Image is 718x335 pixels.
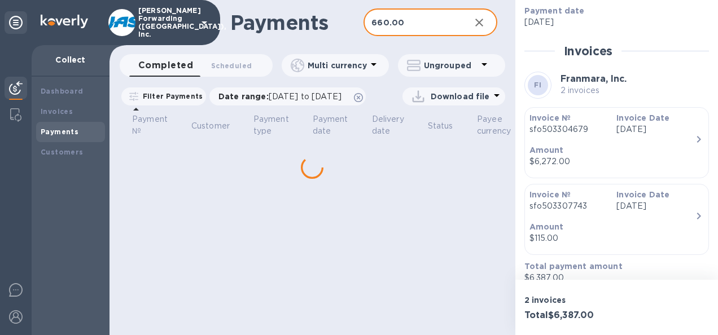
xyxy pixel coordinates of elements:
b: Amount [529,222,564,231]
b: Amount [529,146,564,155]
b: Total payment amount [524,262,623,271]
p: Date range : [218,91,347,102]
b: Invoice № [529,190,571,199]
p: [PERSON_NAME] Forwarding ([GEOGRAPHIC_DATA]), Inc. [138,7,195,38]
div: $6,272.00 [529,156,695,167]
b: Invoice № [529,113,571,122]
p: Delivery date [372,113,404,137]
b: Invoice Date [616,190,669,199]
p: 2 invoices [524,294,612,306]
p: Customer [191,120,230,132]
p: sfo503307743 [529,200,608,212]
p: Ungrouped [424,60,478,71]
h2: Invoices [564,44,613,58]
b: Payment date [524,6,585,15]
h3: Total $6,387.00 [524,310,612,321]
div: Date range:[DATE] to [DATE] [209,87,366,105]
div: $115.00 [529,232,695,244]
p: Multi currency [308,60,367,71]
span: [DATE] to [DATE] [269,92,342,101]
p: [DATE] [524,16,700,28]
span: Customer [191,120,244,132]
p: $6,387.00 [524,272,700,284]
button: Invoice №sfo503307743Invoice Date[DATE]Amount$115.00 [524,184,709,255]
p: [DATE] [616,200,695,212]
p: Status [428,120,453,132]
p: Download file [431,91,490,102]
p: Payment date [313,113,348,137]
span: Status [428,120,468,132]
img: Logo [41,15,88,28]
p: Filter Payments [138,91,203,101]
p: [DATE] [616,124,695,135]
span: Payment date [313,113,363,137]
p: Payment № [132,113,168,137]
p: sfo503304679 [529,124,608,135]
b: Customers [41,148,84,156]
button: Invoice №sfo503304679Invoice Date[DATE]Amount$6,272.00 [524,107,709,178]
b: Invoices [41,107,73,116]
b: Franmara, Inc. [561,73,627,84]
b: Invoice Date [616,113,669,122]
b: Payments [41,127,78,136]
b: FI [534,81,541,89]
span: Payee currency [477,113,526,137]
span: Payment № [132,113,182,137]
b: Dashboard [41,87,84,95]
span: Scheduled [211,60,252,72]
p: Payment type [253,113,289,137]
span: Delivery date [372,113,419,137]
h1: Payments [230,11,364,34]
span: Payment type [253,113,304,137]
span: Completed [138,58,193,73]
p: Collect [41,54,100,65]
p: Payee currency [477,113,511,137]
p: 2 invoices [561,85,627,96]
